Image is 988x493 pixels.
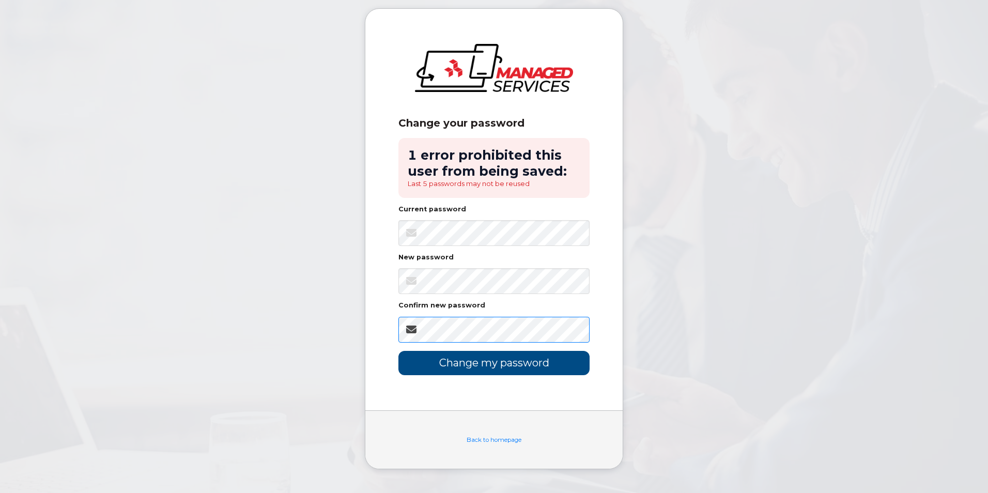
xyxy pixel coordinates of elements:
li: Last 5 passwords may not be reused [408,179,580,189]
h2: 1 error prohibited this user from being saved: [408,147,580,179]
img: logo-large.png [415,44,573,93]
label: Confirm new password [398,302,485,309]
a: Back to homepage [467,436,521,443]
label: New password [398,254,454,261]
div: Change your password [398,117,590,130]
label: Current password [398,206,466,213]
input: Change my password [398,351,590,375]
